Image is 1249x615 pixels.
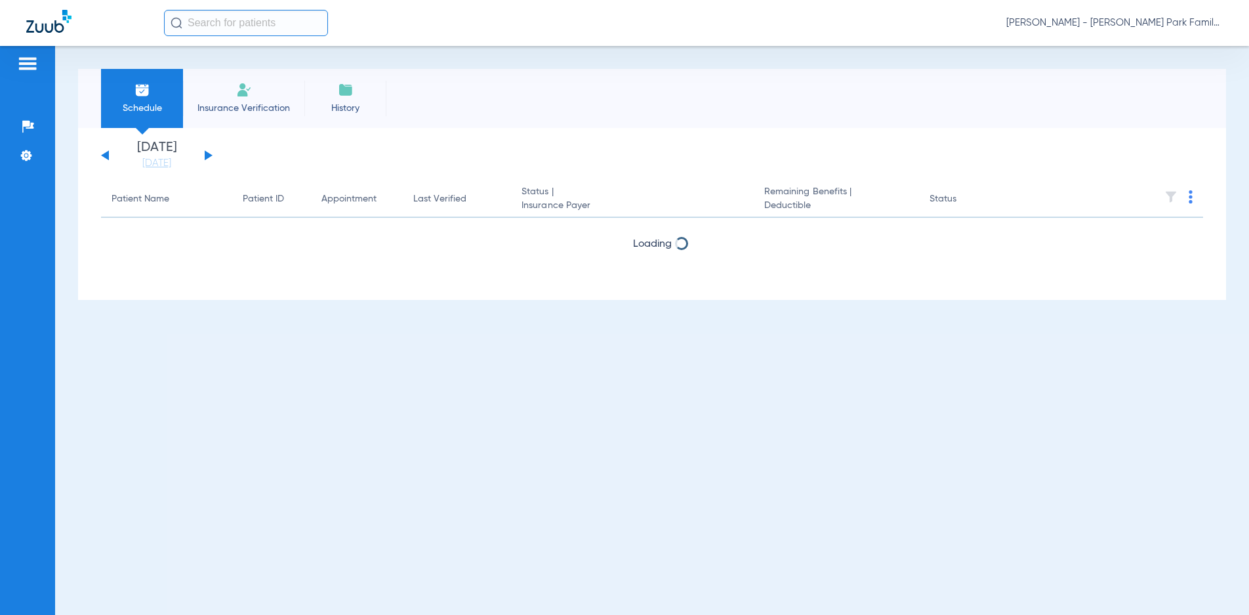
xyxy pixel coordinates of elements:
[112,192,169,206] div: Patient Name
[171,17,182,29] img: Search Icon
[511,181,754,218] th: Status |
[413,192,501,206] div: Last Verified
[413,192,466,206] div: Last Verified
[338,82,354,98] img: History
[1006,16,1223,30] span: [PERSON_NAME] - [PERSON_NAME] Park Family Dentistry
[236,82,252,98] img: Manual Insurance Verification
[754,181,919,218] th: Remaining Benefits |
[919,181,1008,218] th: Status
[193,102,295,115] span: Insurance Verification
[633,239,672,249] span: Loading
[321,192,377,206] div: Appointment
[117,157,196,170] a: [DATE]
[243,192,284,206] div: Patient ID
[111,102,173,115] span: Schedule
[321,192,392,206] div: Appointment
[764,199,909,213] span: Deductible
[243,192,300,206] div: Patient ID
[134,82,150,98] img: Schedule
[117,141,196,170] li: [DATE]
[17,56,38,72] img: hamburger-icon
[26,10,72,33] img: Zuub Logo
[314,102,377,115] span: History
[164,10,328,36] input: Search for patients
[522,199,743,213] span: Insurance Payer
[1164,190,1177,203] img: filter.svg
[1189,190,1193,203] img: group-dot-blue.svg
[112,192,222,206] div: Patient Name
